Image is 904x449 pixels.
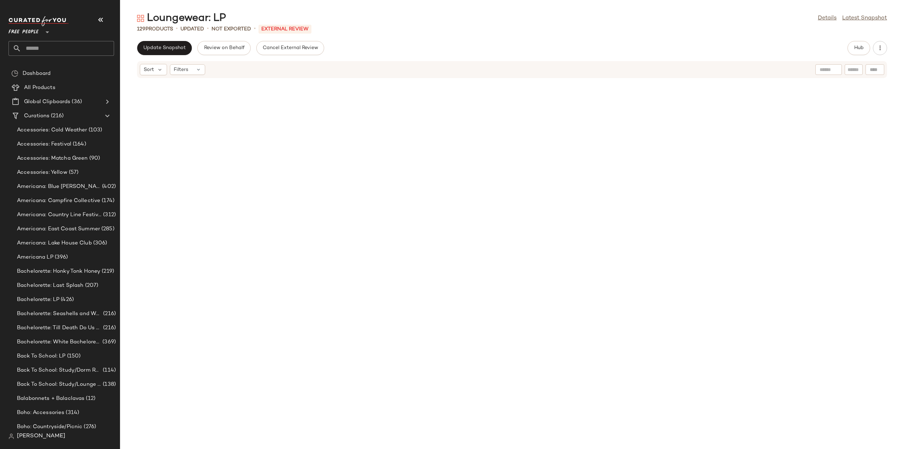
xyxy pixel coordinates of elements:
span: Back To School: Study/Lounge Essentials [17,380,101,389]
span: Free People [8,24,39,37]
span: (426) [59,296,74,304]
span: Balabonnets + Balaclavas [17,395,84,403]
span: (396) [53,253,68,261]
span: [PERSON_NAME] [17,432,65,441]
img: svg%3e [8,433,14,439]
button: Cancel External Review [256,41,324,55]
button: Update Snapshot [137,41,192,55]
span: Curations [24,112,49,120]
span: (12) [84,395,95,403]
div: Products [137,25,173,33]
span: (114) [101,366,116,374]
span: Back To School: LP [17,352,66,360]
span: Bachelorette: Seashells and Wedding Bells [17,310,102,318]
img: cfy_white_logo.C9jOOHJF.svg [8,16,69,26]
span: Hub [854,45,864,51]
span: (369) [101,338,116,346]
span: Boho: Countryside/Picnic [17,423,82,431]
span: Bachelorette: Last Splash [17,282,84,290]
img: svg%3e [137,15,144,22]
span: Bachelorette: White Bachelorette Outfits [17,338,101,346]
span: • [207,25,209,33]
span: Accessories: Cold Weather [17,126,87,134]
span: (402) [101,183,116,191]
span: Sort [144,66,154,73]
span: (174) [100,197,114,205]
p: updated [180,25,204,33]
span: • [176,25,178,33]
span: (216) [102,324,116,332]
span: (276) [82,423,96,431]
span: Americana: Campfire Collective [17,197,100,205]
a: Latest Snapshot [842,14,887,23]
span: Americana: Lake House Club [17,239,92,247]
span: Bachelorette: Till Death Do Us Party [17,324,102,332]
span: Bachelorette: LP [17,296,59,304]
span: (150) [66,352,81,360]
span: (90) [88,154,100,163]
div: Loungewear: LP [137,11,226,25]
span: Accessories: Festival [17,140,71,148]
span: Update Snapshot [143,45,186,51]
span: Global Clipboards [24,98,70,106]
span: (312) [102,211,116,219]
span: (103) [87,126,102,134]
span: (57) [67,169,79,177]
span: Bachelorette: Honky Tonk Honey [17,267,100,276]
span: Cancel External Review [262,45,318,51]
p: External REVIEW [258,25,311,34]
span: • [254,25,256,33]
span: Americana LP [17,253,53,261]
span: Americana: Country Line Festival [17,211,102,219]
span: Americana: Blue [PERSON_NAME] Baby [17,183,101,191]
span: (306) [92,239,107,247]
span: (216) [102,310,116,318]
span: (138) [101,380,116,389]
span: (285) [100,225,114,233]
span: Accessories: Yellow [17,169,67,177]
span: Americana: East Coast Summer [17,225,100,233]
span: 129 [137,26,145,32]
span: Back To School: Study/Dorm Room Essentials [17,366,101,374]
img: svg%3e [11,70,18,77]
span: (164) [71,140,86,148]
span: All Products [24,84,55,92]
span: (216) [49,112,64,120]
span: (314) [64,409,79,417]
span: Boho: Accessories [17,409,64,417]
button: Review on Behalf [197,41,250,55]
span: (207) [84,282,99,290]
span: Review on Behalf [203,45,244,51]
p: Not Exported [212,25,251,33]
span: (36) [70,98,82,106]
span: Dashboard [23,70,50,78]
span: Accessories: Matcha Green [17,154,88,163]
button: Hub [847,41,870,55]
span: Filters [174,66,188,73]
a: Details [818,14,837,23]
span: (219) [100,267,114,276]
